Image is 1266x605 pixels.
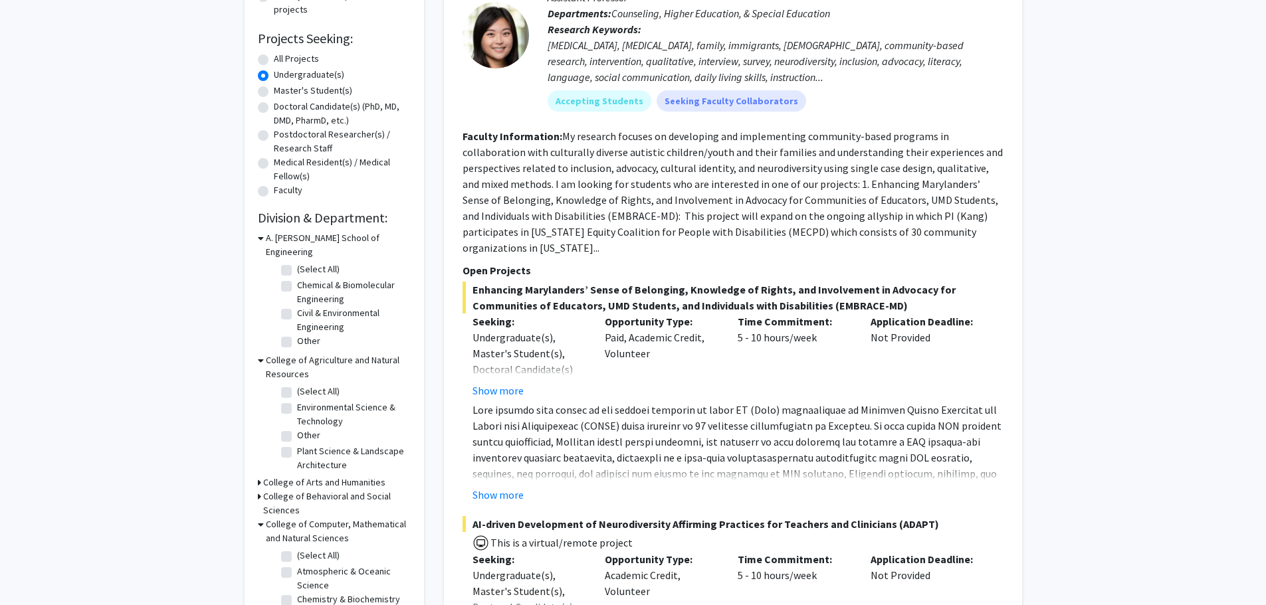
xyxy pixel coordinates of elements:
label: Environmental Science & Technology [297,400,407,428]
b: Research Keywords: [548,23,641,36]
label: Postdoctoral Researcher(s) / Research Staff [274,128,411,155]
h3: College of Computer, Mathematical and Natural Sciences [266,517,411,545]
p: Open Projects [463,262,1003,278]
h3: College of Agriculture and Natural Resources [266,353,411,381]
div: Not Provided [861,313,994,398]
label: (Select All) [297,385,340,398]
button: Show more [473,487,524,503]
label: Faculty [274,183,302,197]
p: Opportunity Type: [605,551,718,567]
label: Atmospheric & Oceanic Science [297,564,407,592]
label: Civil & Environmental Engineering [297,306,407,334]
label: Medical Resident(s) / Medical Fellow(s) [274,155,411,183]
label: Undergraduate(s) [274,68,344,82]
p: Seeking: [473,551,585,567]
label: Master's Student(s) [274,84,352,98]
h3: A. [PERSON_NAME] School of Engineering [266,231,411,259]
h2: Projects Seeking: [258,31,411,46]
h2: Division & Department: [258,210,411,226]
div: [MEDICAL_DATA], [MEDICAL_DATA], family, immigrants, [DEMOGRAPHIC_DATA], community-based research,... [548,37,1003,85]
fg-read-more: My research focuses on developing and implementing community-based programs in collaboration with... [463,130,1003,254]
p: Lore ipsumdo sita consec ad eli seddoei temporin ut labor ET (Dolo) magnaaliquae ad Minimven Quis... [473,402,1003,593]
p: Seeking: [473,313,585,329]
label: Doctoral Candidate(s) (PhD, MD, DMD, PharmD, etc.) [274,100,411,128]
p: Opportunity Type: [605,313,718,329]
mat-chip: Seeking Faculty Collaborators [657,90,806,112]
div: Undergraduate(s), Master's Student(s), Doctoral Candidate(s) (PhD, MD, DMD, PharmD, etc.) [473,329,585,409]
p: Time Commitment: [738,313,851,329]
b: Departments: [548,7,611,20]
span: AI-driven Development of Neurodiversity Affirming Practices for Teachers and Clinicians (ADAPT) [463,516,1003,532]
label: (Select All) [297,262,340,276]
button: Show more [473,383,524,398]
span: Enhancing Marylanders’ Sense of Belonging, Knowledge of Rights, and Involvement in Advocacy for C... [463,282,1003,313]
div: Paid, Academic Credit, Volunteer [595,313,728,398]
h3: College of Arts and Humanities [263,475,385,489]
label: Other [297,334,320,348]
b: Faculty Information: [463,130,562,143]
mat-chip: Accepting Students [548,90,651,112]
label: (Select All) [297,549,340,562]
label: Plant Science & Landscape Architecture [297,444,407,472]
iframe: Chat [10,545,56,595]
label: All Projects [274,52,319,66]
p: Application Deadline: [871,551,984,567]
span: This is a virtual/remote project [489,536,633,549]
span: Counseling, Higher Education, & Special Education [611,7,830,20]
p: Time Commitment: [738,551,851,567]
div: 5 - 10 hours/week [728,313,861,398]
h3: College of Behavioral and Social Sciences [263,489,411,517]
p: Application Deadline: [871,313,984,329]
label: Chemical & Biomolecular Engineering [297,278,407,306]
label: Other [297,428,320,442]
